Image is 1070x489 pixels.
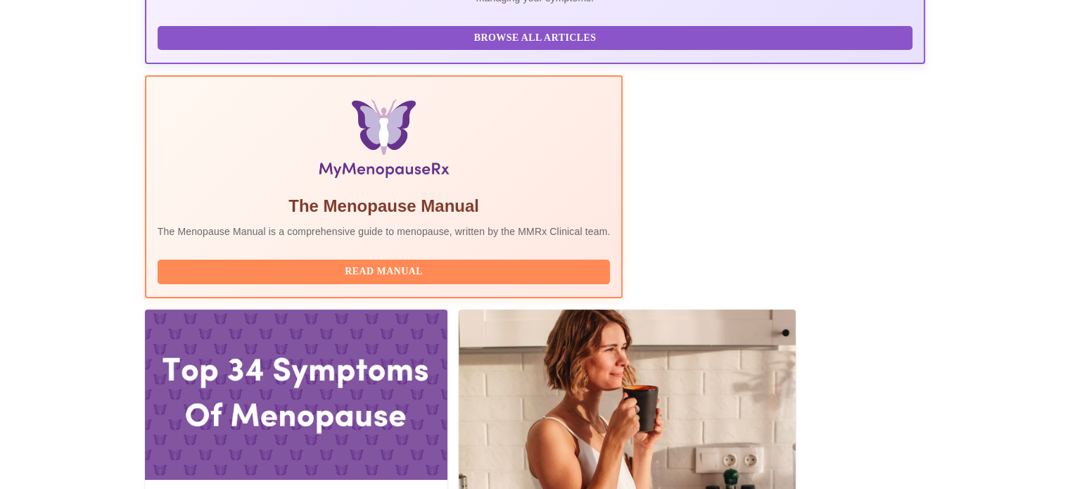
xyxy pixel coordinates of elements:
[172,263,597,281] span: Read Manual
[229,99,538,184] img: Menopause Manual
[172,30,899,47] span: Browse All Articles
[158,224,611,239] p: The Menopause Manual is a comprehensive guide to menopause, written by the MMRx Clinical team.
[158,26,913,51] button: Browse All Articles
[158,265,614,277] a: Read Manual
[158,31,917,43] a: Browse All Articles
[158,195,611,217] h5: The Menopause Manual
[158,260,611,284] button: Read Manual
